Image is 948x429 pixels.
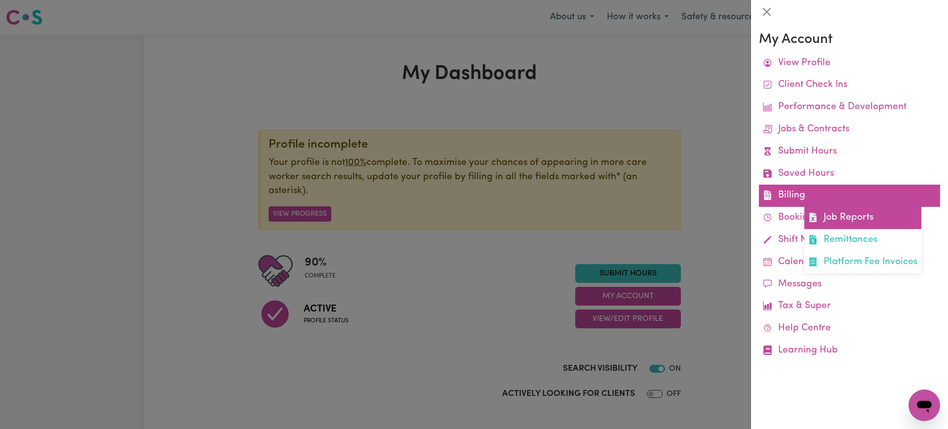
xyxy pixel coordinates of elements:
a: Shift Notes [759,229,940,251]
a: Job Reports [804,207,921,229]
a: BillingJob ReportsRemittancesPlatform Fee Invoices [759,185,940,207]
iframe: Button to launch messaging window [908,390,940,421]
a: Jobs & Contracts [759,118,940,141]
a: Bookings [759,207,940,229]
a: Performance & Development [759,96,940,118]
a: Client Check Ins [759,74,940,96]
a: Learning Hub [759,340,940,362]
a: Tax & Super [759,295,940,317]
a: Calendar [759,251,940,273]
a: Saved Hours [759,163,940,185]
a: Submit Hours [759,141,940,163]
a: Remittances [804,229,921,251]
h3: My Account [759,32,940,48]
a: Messages [759,273,940,296]
a: View Profile [759,52,940,75]
a: Platform Fee Invoices [804,251,921,273]
button: Close [759,4,775,20]
a: Help Centre [759,317,940,340]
